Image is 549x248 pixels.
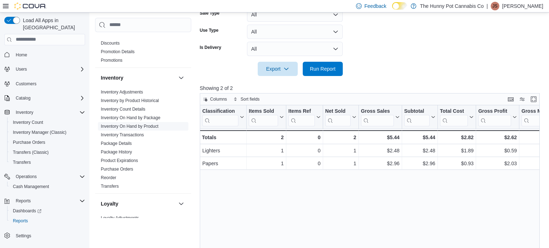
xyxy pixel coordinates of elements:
[440,146,474,155] div: $1.89
[101,158,138,163] span: Product Expirations
[288,133,321,142] div: 0
[13,160,31,165] span: Transfers
[101,175,116,180] a: Reorder
[95,88,191,193] div: Inventory
[16,110,33,115] span: Inventory
[7,206,88,216] a: Dashboards
[210,96,227,102] span: Columns
[200,10,219,16] label: Sale Type
[202,108,238,115] div: Classification
[1,172,88,182] button: Operations
[202,133,244,142] div: Totals
[10,207,85,215] span: Dashboards
[101,166,133,172] span: Purchase Orders
[200,27,218,33] label: Use Type
[101,49,135,55] span: Promotion Details
[506,95,515,103] button: Keyboard shortcuts
[101,41,120,46] a: Discounts
[262,62,293,76] span: Export
[7,117,88,127] button: Inventory Count
[95,214,191,234] div: Loyalty
[200,45,221,50] label: Is Delivery
[10,182,52,191] a: Cash Management
[361,108,394,126] div: Gross Sales
[16,198,31,204] span: Reports
[491,2,499,10] div: Jessica Steinmetz
[303,62,343,76] button: Run Report
[101,184,119,189] a: Transfers
[13,232,34,240] a: Settings
[361,146,400,155] div: $2.48
[13,150,49,155] span: Transfers (Classic)
[404,108,435,126] button: Subtotal
[10,158,85,167] span: Transfers
[101,167,133,172] a: Purchase Orders
[529,95,538,103] button: Enter fullscreen
[101,200,118,207] h3: Loyalty
[518,95,526,103] button: Display options
[13,94,33,102] button: Catalog
[13,108,85,117] span: Inventory
[404,146,435,155] div: $2.48
[101,74,123,81] h3: Inventory
[361,133,400,142] div: $5.44
[288,159,321,168] div: 0
[202,159,244,168] div: Papers
[101,150,132,155] a: Package History
[10,217,31,225] a: Reports
[7,216,88,226] button: Reports
[13,50,85,59] span: Home
[440,108,474,126] button: Total Cost
[288,108,315,126] div: Items Ref
[10,207,44,215] a: Dashboards
[101,115,160,120] a: Inventory On Hand by Package
[13,130,66,135] span: Inventory Manager (Classic)
[101,98,159,103] span: Inventory by Product Historical
[10,118,85,127] span: Inventory Count
[288,146,321,155] div: 0
[404,133,435,142] div: $5.44
[1,79,88,89] button: Customers
[13,172,40,181] button: Operations
[478,146,517,155] div: $0.59
[478,159,517,168] div: $2.03
[101,58,123,63] a: Promotions
[16,81,36,87] span: Customers
[486,2,488,10] p: |
[249,133,284,142] div: 2
[202,108,238,126] div: Classification
[247,42,343,56] button: All
[1,107,88,117] button: Inventory
[1,64,88,74] button: Users
[7,182,88,192] button: Cash Management
[10,128,85,137] span: Inventory Manager (Classic)
[10,118,46,127] a: Inventory Count
[7,147,88,157] button: Transfers (Classic)
[101,90,143,95] a: Inventory Adjustments
[10,182,85,191] span: Cash Management
[13,140,45,145] span: Purchase Orders
[10,138,85,147] span: Purchase Orders
[13,208,41,214] span: Dashboards
[10,217,85,225] span: Reports
[10,158,34,167] a: Transfers
[247,7,343,22] button: All
[325,146,356,155] div: 1
[200,95,230,103] button: Columns
[10,128,69,137] a: Inventory Manager (Classic)
[177,199,186,208] button: Loyalty
[101,40,120,46] span: Discounts
[101,74,175,81] button: Inventory
[7,127,88,137] button: Inventory Manager (Classic)
[288,108,321,126] button: Items Ref
[420,2,484,10] p: The Hunny Pot Cannabis Co
[101,124,158,129] a: Inventory On Hand by Product
[249,159,284,168] div: 1
[310,65,336,72] span: Run Report
[101,107,145,112] a: Inventory Count Details
[20,17,85,31] span: Load All Apps in [GEOGRAPHIC_DATA]
[1,196,88,206] button: Reports
[13,80,39,88] a: Customers
[101,89,143,95] span: Inventory Adjustments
